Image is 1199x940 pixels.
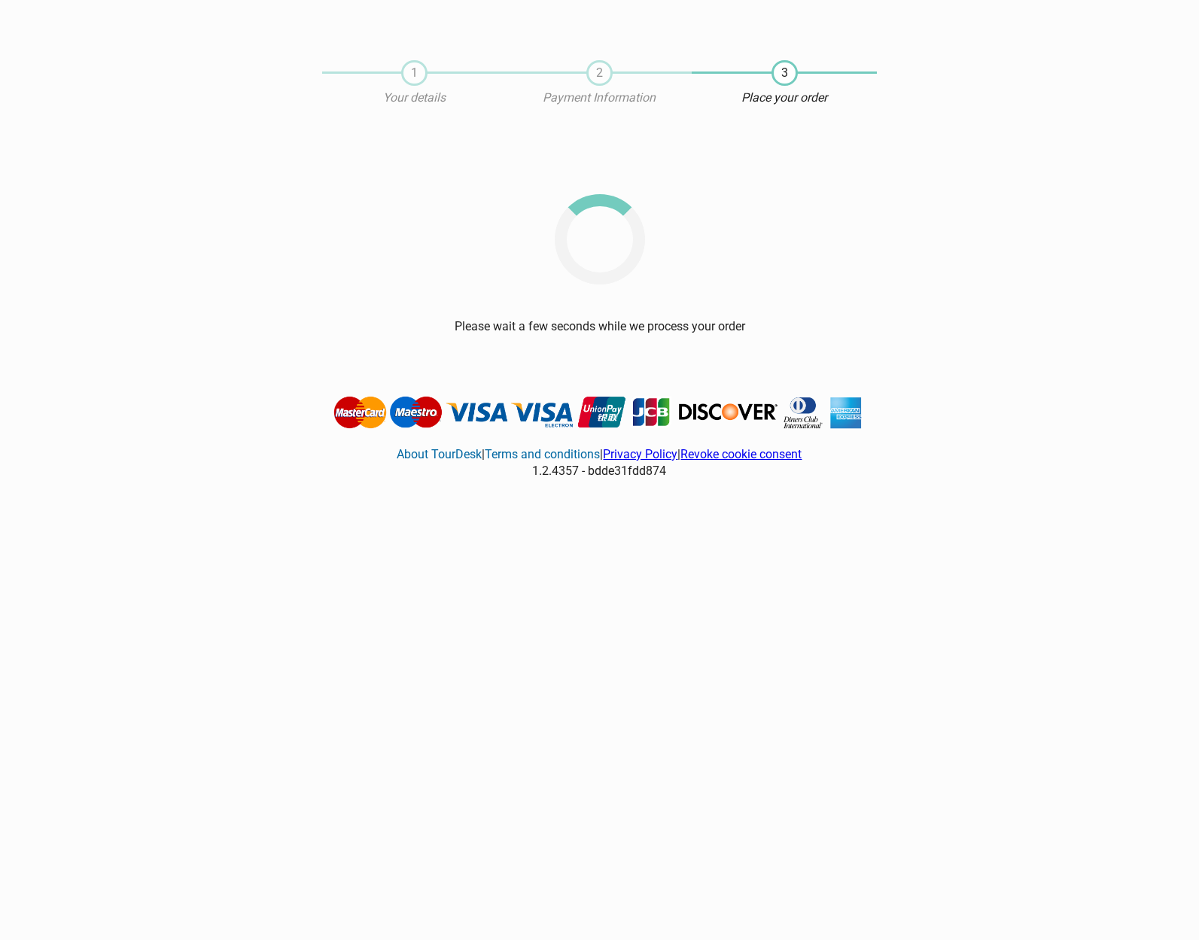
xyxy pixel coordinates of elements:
a: About TourDesk [397,447,482,461]
p: Payment Information [507,90,692,106]
span: 1.2.4357 - bdde31fdd874 [532,464,666,478]
a: Terms and conditions [485,447,600,461]
img: Tourdesk accepts [330,395,869,430]
div: Please wait a few seconds while we process your order [455,318,745,335]
a: Revoke cookie consent [680,447,802,461]
div: | | | [330,430,869,480]
p: Place your order [692,90,877,106]
a: Privacy Policy [603,447,677,461]
span: 3 [771,60,798,86]
span: 2 [586,60,613,86]
p: Your details [322,90,507,106]
span: 1 [401,60,428,86]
